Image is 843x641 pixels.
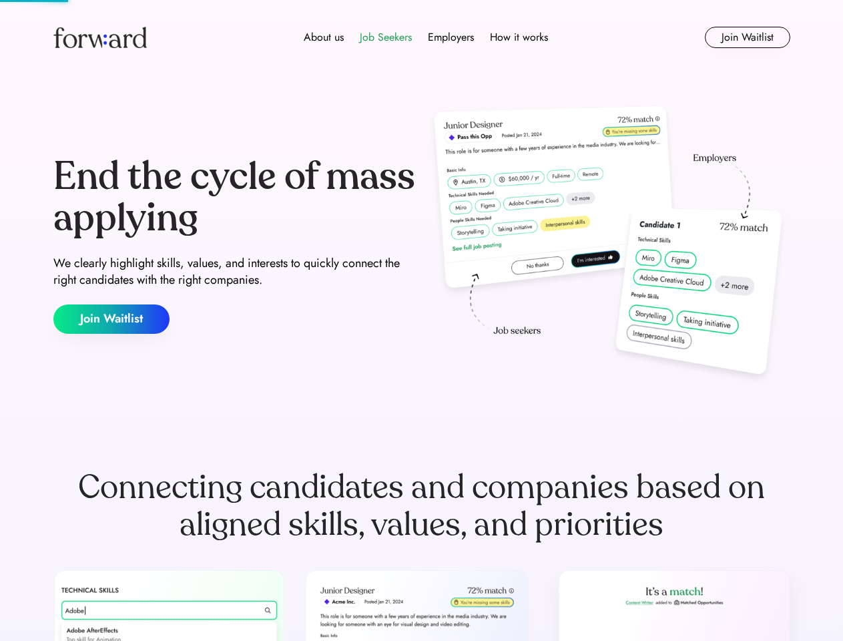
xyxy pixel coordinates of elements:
[304,29,344,45] div: About us
[53,304,170,334] button: Join Waitlist
[53,469,790,544] div: Connecting candidates and companies based on aligned skills, values, and priorities
[53,156,416,238] div: End the cycle of mass applying
[53,255,416,288] div: We clearly highlight skills, values, and interests to quickly connect the right candidates with t...
[428,29,474,45] div: Employers
[360,29,412,45] div: Job Seekers
[705,27,790,48] button: Join Waitlist
[490,29,548,45] div: How it works
[427,101,790,389] img: hero-image.png
[53,27,147,48] img: Forward logo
